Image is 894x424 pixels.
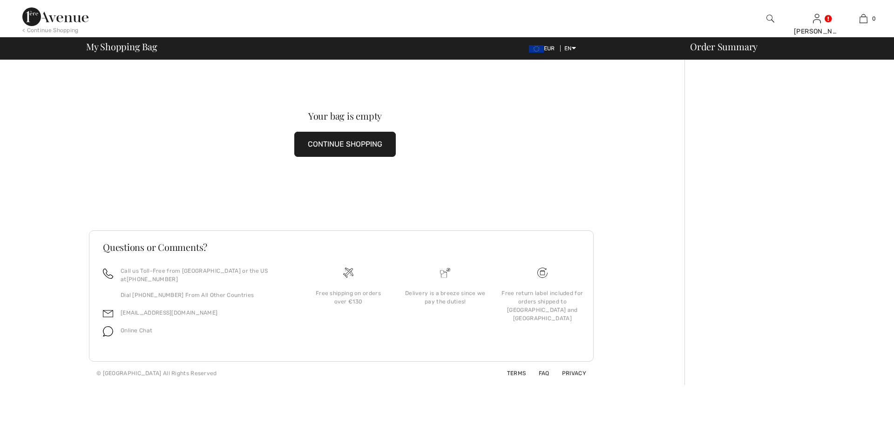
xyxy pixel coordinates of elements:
a: Terms [496,370,526,377]
span: My Shopping Bag [86,42,157,51]
img: 1ère Avenue [22,7,88,26]
img: search the website [766,13,774,24]
a: FAQ [528,370,549,377]
a: Privacy [551,370,586,377]
div: Delivery is a breeze since we pay the duties! [404,289,486,306]
button: CONTINUE SHOPPING [294,132,396,157]
p: Dial [PHONE_NUMBER] From All Other Countries [121,291,289,299]
span: EN [564,45,576,52]
a: [PHONE_NUMBER] [127,276,178,283]
a: Sign In [813,14,821,23]
img: chat [103,326,113,337]
img: Delivery is a breeze since we pay the duties! [440,268,450,278]
div: Order Summary [679,42,888,51]
img: My Bag [860,13,867,24]
div: Free shipping on orders over €130 [307,289,389,306]
a: 0 [840,13,886,24]
span: EUR [529,45,559,52]
img: My Info [813,13,821,24]
a: [EMAIL_ADDRESS][DOMAIN_NAME] [121,310,217,316]
div: © [GEOGRAPHIC_DATA] All Rights Reserved [96,369,217,377]
img: Euro [529,45,544,53]
span: 0 [872,14,876,23]
img: Free shipping on orders over &#8364;130 [343,268,353,278]
div: Your bag is empty [115,111,576,121]
span: Online Chat [121,327,152,334]
div: [PERSON_NAME] [794,27,840,36]
div: Free return label included for orders shipped to [GEOGRAPHIC_DATA] and [GEOGRAPHIC_DATA] [501,289,583,323]
p: Call us Toll-Free from [GEOGRAPHIC_DATA] or the US at [121,267,289,283]
img: Free shipping on orders over &#8364;130 [537,268,548,278]
h3: Questions or Comments? [103,242,580,252]
img: email [103,309,113,319]
img: call [103,269,113,279]
div: < Continue Shopping [22,26,79,34]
